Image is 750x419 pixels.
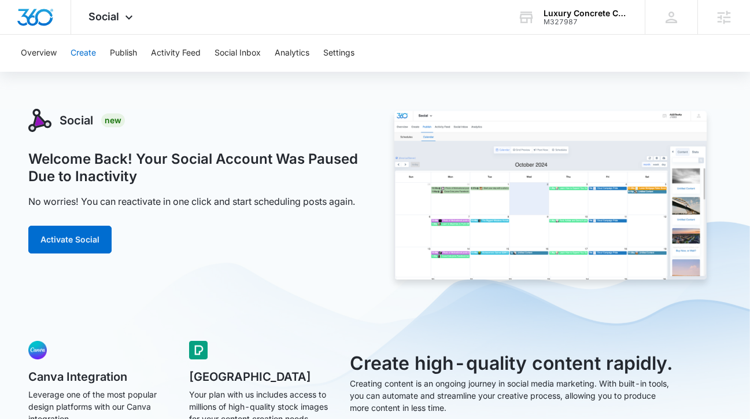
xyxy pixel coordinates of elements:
p: No worries! You can reactivate in one click and start scheduling posts again. [28,194,355,208]
h1: Welcome Back! Your Social Account Was Paused Due to Inactivity [28,150,363,185]
button: Activate Social [28,226,112,253]
button: Overview [21,35,57,72]
button: Social Inbox [215,35,261,72]
h3: Create high-quality content rapidly. [350,350,675,377]
button: Activity Feed [151,35,201,72]
div: account id [544,18,628,26]
h3: Social [60,112,93,129]
button: Settings [323,35,354,72]
p: Creating content is an ongoing journey in social media marketing. With built-in tools, you can au... [350,377,675,414]
h5: [GEOGRAPHIC_DATA] [189,371,334,383]
button: Publish [110,35,137,72]
h5: Canva Integration [28,371,173,383]
div: New [101,113,125,127]
button: Analytics [275,35,309,72]
button: Create [71,35,96,72]
div: account name [544,9,628,18]
span: Social [88,10,119,23]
